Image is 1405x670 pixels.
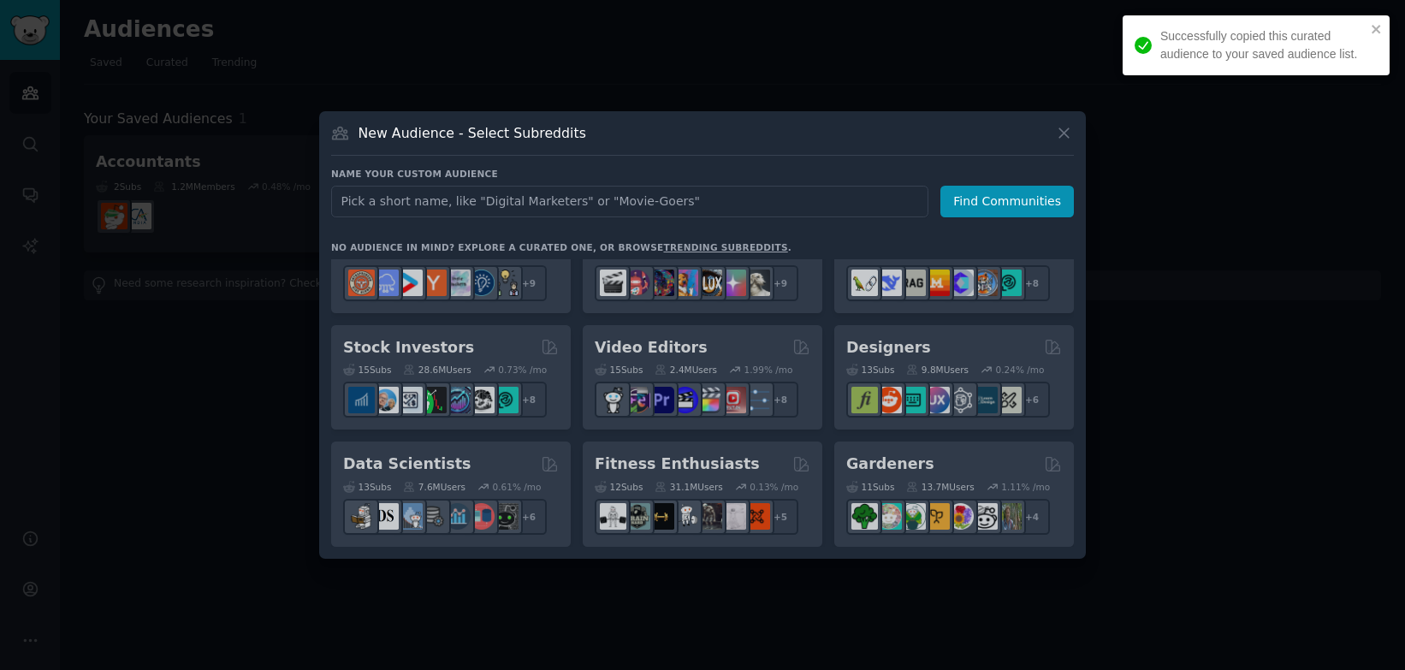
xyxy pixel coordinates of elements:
h3: New Audience - Select Subreddits [359,124,586,142]
button: Find Communities [940,186,1074,217]
input: Pick a short name, like "Digital Marketers" or "Movie-Goers" [331,186,928,217]
button: close [1371,22,1383,36]
div: No audience in mind? Explore a curated one, or browse . [331,241,791,253]
div: Successfully copied this curated audience to your saved audience list. [1160,27,1366,63]
a: trending subreddits [663,242,787,252]
h3: Name your custom audience [331,168,1074,180]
